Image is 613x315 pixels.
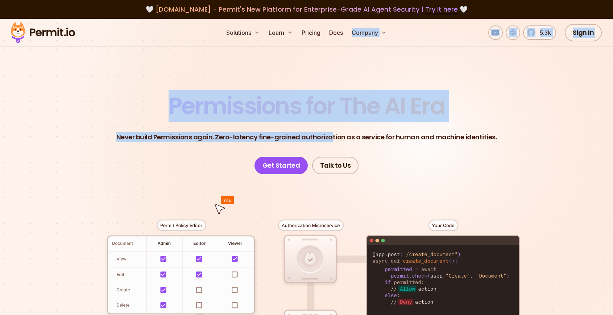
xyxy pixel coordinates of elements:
[523,25,556,40] a: 5.3k
[349,25,390,40] button: Company
[7,20,78,45] img: Permit logo
[326,25,346,40] a: Docs
[266,25,296,40] button: Learn
[223,25,263,40] button: Solutions
[425,5,458,14] a: Try it here
[17,4,596,15] div: 🤍 🤍
[535,28,551,37] span: 5.3k
[116,132,497,142] p: Never build Permissions again. Zero-latency fine-grained authorization as a service for human and...
[299,25,323,40] a: Pricing
[156,5,458,14] span: [DOMAIN_NAME] - Permit's New Platform for Enterprise-Grade AI Agent Security |
[565,24,602,41] a: Sign In
[169,90,445,122] span: Permissions for The AI Era
[254,157,308,174] a: Get Started
[312,157,359,174] a: Talk to Us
